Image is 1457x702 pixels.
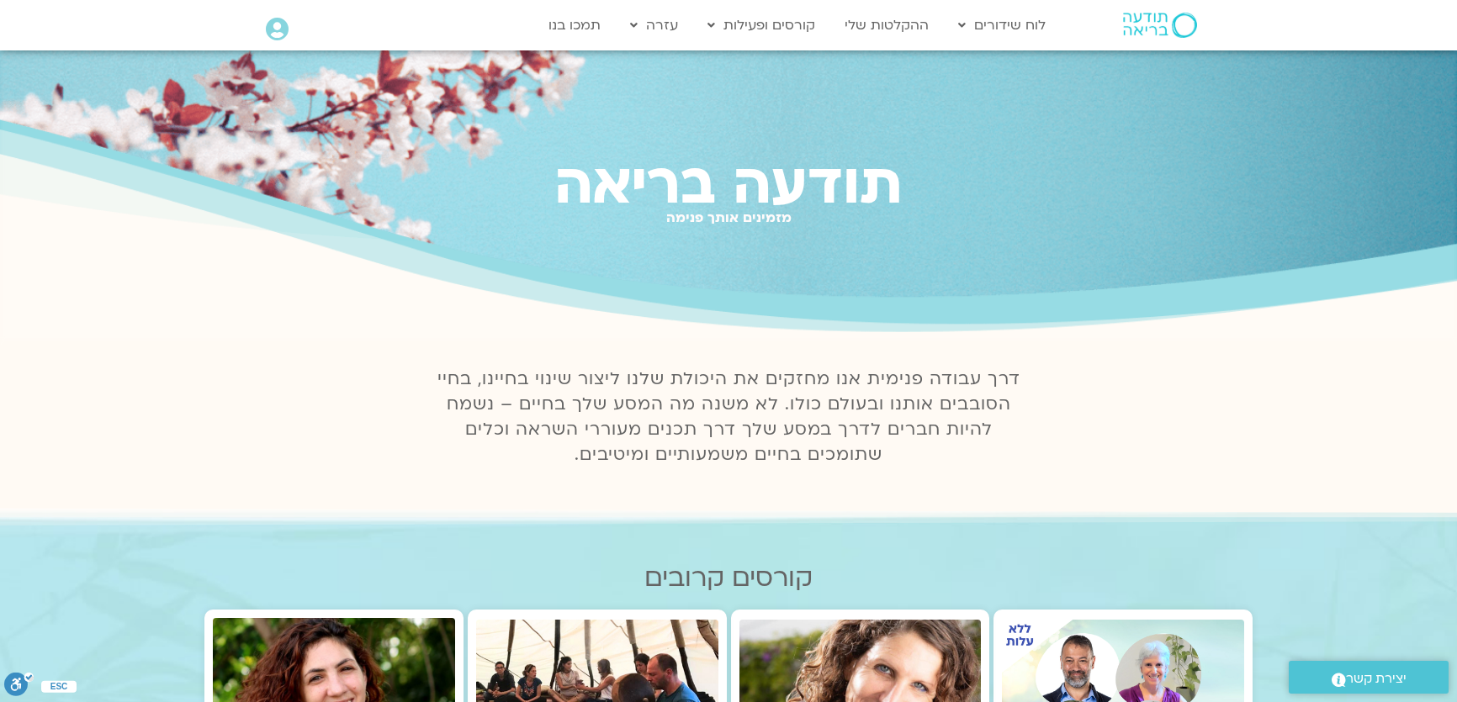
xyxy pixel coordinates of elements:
[204,563,1253,593] h2: קורסים קרובים
[1289,661,1449,694] a: יצירת קשר
[950,9,1054,41] a: לוח שידורים
[1346,668,1407,690] span: יצירת קשר
[540,9,609,41] a: תמכו בנו
[1123,13,1197,38] img: תודעה בריאה
[699,9,824,41] a: קורסים ופעילות
[622,9,686,41] a: עזרה
[836,9,937,41] a: ההקלטות שלי
[427,367,1030,467] p: דרך עבודה פנימית אנו מחזקים את היכולת שלנו ליצור שינוי בחיינו, בחיי הסובבים אותנו ובעולם כולו. לא...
